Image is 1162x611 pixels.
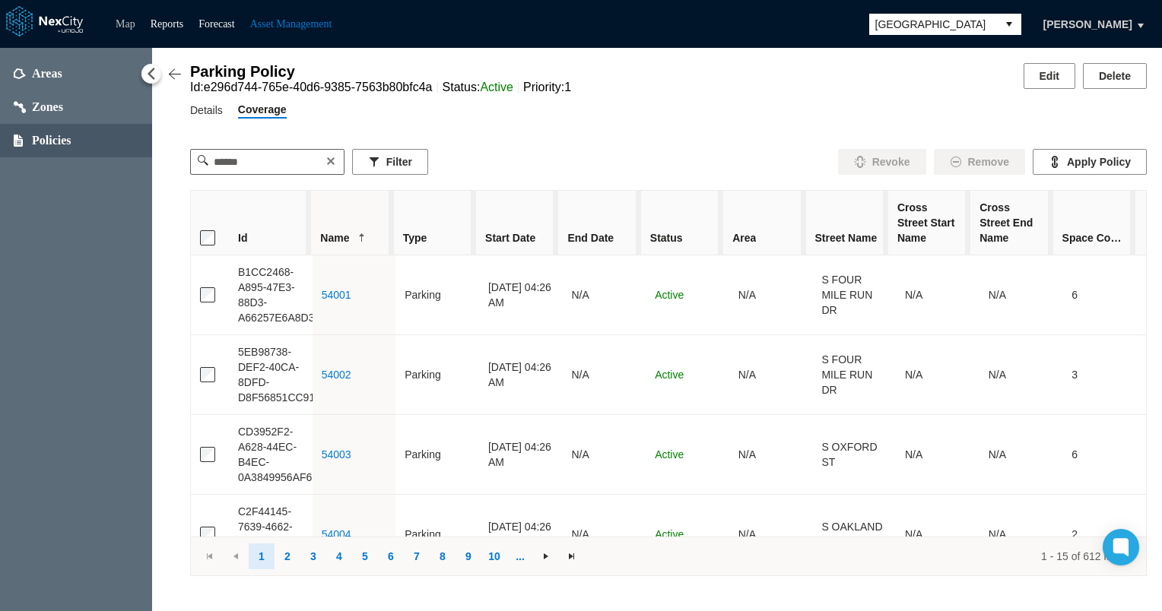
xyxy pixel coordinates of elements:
[479,335,563,415] td: [DATE] 04:26 AM
[979,335,1063,415] td: N/A
[479,495,563,575] td: [DATE] 04:26 AM
[352,149,428,175] button: Filter
[275,543,300,569] a: undefined 2
[395,255,479,335] td: Parking
[896,415,979,495] td: N/A
[386,154,412,169] span: Filter
[116,18,135,30] a: Map
[1062,230,1126,245] span: Space Count
[481,543,507,569] a: undefined 10
[812,255,896,335] td: S FOUR MILE RUN DR
[1043,17,1132,32] span: [PERSON_NAME]
[238,102,287,117] span: Coverage
[322,369,351,381] a: 54002
[32,100,63,115] span: Zones
[378,543,404,569] a: undefined 6
[812,415,896,495] td: S OXFORD ST
[897,200,961,245] span: Cross Street Start Name
[485,230,535,245] span: Start Date
[395,495,479,575] td: Parking
[979,200,1043,245] span: Cross Street End Name
[395,415,479,495] td: Parking
[456,543,481,569] a: undefined 9
[1062,415,1146,495] td: 6
[563,495,646,575] td: N/A
[979,255,1063,335] td: N/A
[238,424,303,485] div: CD3952F2-A628-44EC-B4EC-0A3849956AF6
[322,448,351,461] a: 54003
[559,543,585,569] a: Go to the last page
[1062,255,1146,335] td: 6
[1040,68,1059,84] span: Edit
[238,230,247,245] span: Id
[729,255,813,335] td: N/A
[812,495,896,575] td: S OAKLAND ST
[563,415,646,495] td: N/A
[1033,149,1147,175] button: Apply Policy
[430,543,456,569] a: undefined 8
[190,102,223,119] span: Details
[322,289,351,301] a: 54001
[320,230,349,245] span: Name
[1024,63,1075,89] button: Edit
[896,495,979,575] td: N/A
[238,504,303,565] div: C2F44145-7639-4662-80B3-0E4BEFD048E9
[352,543,378,569] a: undefined 5
[395,335,479,415] td: Parking
[655,448,684,461] span: Active
[1027,11,1148,37] button: [PERSON_NAME]
[1062,495,1146,575] td: 2
[655,289,684,301] span: Active
[997,14,1021,35] button: select
[32,66,62,81] span: Areas
[249,543,275,569] a: undefined 1
[896,255,979,335] td: N/A
[190,81,443,93] span: Id : e296d744-765e-40d6-9385-7563b80bfc4a
[507,543,533,569] a: ...
[403,230,427,245] span: Type
[14,101,26,113] img: zones.svg
[250,18,332,30] a: Asset Management
[300,543,326,569] a: undefined 3
[404,543,430,569] a: undefined 7
[238,344,303,405] div: 5EB98738-DEF2-40CA-8DFD-D8F56851CC91
[655,528,684,540] span: Active
[322,528,351,540] a: 54004
[238,264,303,325] div: B1CC2468-A895-47E3-88D3-A66257E6A8D3
[1099,68,1131,84] span: Delete
[732,230,756,245] span: Area
[326,543,352,569] a: undefined 4
[198,18,234,30] a: Forecast
[190,63,571,81] div: Parking Policy
[655,369,684,381] span: Active
[567,230,614,245] span: End Date
[812,335,896,415] td: S FOUR MILE RUN DR
[875,17,991,32] span: [GEOGRAPHIC_DATA]
[896,335,979,415] td: N/A
[151,18,184,30] a: Reports
[480,81,513,93] span: Active
[443,81,523,93] span: Status :
[563,335,646,415] td: N/A
[815,230,878,245] span: Street Name
[479,415,563,495] td: [DATE] 04:26 AM
[167,67,183,82] img: Back
[729,495,813,575] td: N/A
[1067,154,1131,169] span: Apply Policy
[1083,63,1147,89] button: Delete
[523,81,571,93] span: Priority : 1
[729,335,813,415] td: N/A
[14,135,23,147] img: policies.svg
[979,415,1063,495] td: N/A
[479,255,563,335] td: [DATE] 04:26 AM
[533,543,559,569] a: Go to the next page
[729,415,813,495] td: N/A
[563,255,646,335] td: N/A
[32,133,71,148] span: Policies
[595,549,1129,564] div: 1 - 15 of 612 items
[979,495,1063,575] td: N/A
[14,68,26,79] img: areas.svg
[650,230,683,245] span: Status
[1062,335,1146,415] td: 3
